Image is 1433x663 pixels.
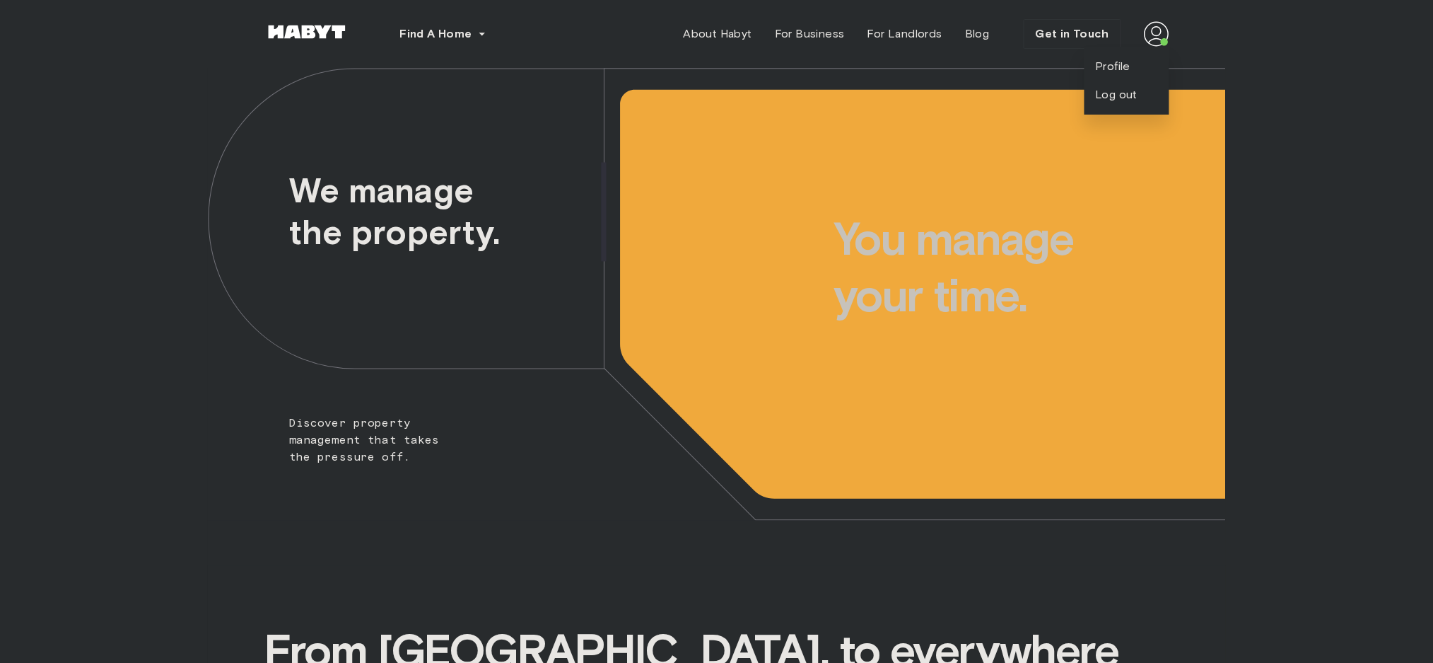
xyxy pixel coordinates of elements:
[1024,19,1121,49] button: Get in Touch
[400,25,472,42] span: Find A Home
[1036,25,1109,42] span: Get in Touch
[389,20,498,48] button: Find A Home
[764,20,856,48] a: For Business
[208,68,1226,521] img: we-make-moves-not-waiting-lists
[965,25,990,42] span: Blog
[834,68,1225,324] span: You manage your time.
[684,25,752,42] span: About Habyt
[1096,86,1138,103] button: Log out
[856,20,954,48] a: For Landlords
[954,20,1001,48] a: Blog
[208,68,467,466] span: Discover property management that takes the pressure off.
[1096,58,1131,75] a: Profile
[264,25,349,39] img: Habyt
[867,25,942,42] span: For Landlords
[1144,21,1169,47] img: avatar
[672,20,764,48] a: About Habyt
[775,25,845,42] span: For Business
